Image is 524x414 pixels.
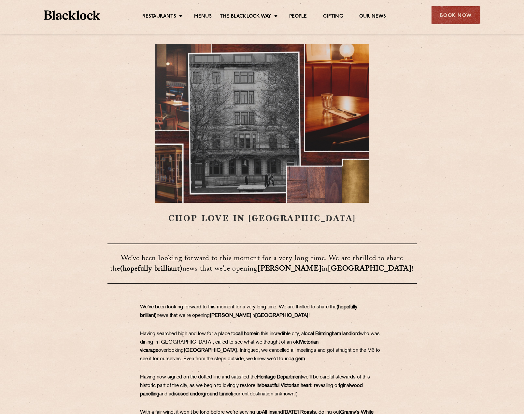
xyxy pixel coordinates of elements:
strong: [GEOGRAPHIC_DATA] [184,348,237,353]
a: The Blacklock Way [220,13,271,21]
strong: wood panelling [140,383,363,397]
a: Our News [359,13,386,21]
div: Book Now [432,6,480,24]
strong: [PERSON_NAME] [210,313,251,318]
strong: (hopefully brilliant) [120,263,182,275]
a: Restaurants [142,13,176,21]
strong: [PERSON_NAME] [258,263,321,275]
strong: a gem [291,357,305,362]
p: Having searched high and low for a place to in this incredible city, a who was dining in [GEOGRAP... [140,330,384,364]
a: People [289,13,307,21]
a: Gifting [323,13,343,21]
strong: [GEOGRAPHIC_DATA] [328,263,412,275]
img: BL_Textured_Logo-footer-cropped.svg [44,10,100,20]
p: Having now signed on the dotted line and satisfied the we’ll be careful stewards of this historic... [140,373,384,399]
strong: call home [235,332,256,336]
strong: (hopefully brilliant) [140,305,357,318]
p: ​​​​​​​We’ve been looking forward to this moment for a very long time. We are thrilled to share t... [140,303,384,320]
h3: ​​​​​​​We’ve been looking forward to this moment for a very long time. We are thrilled to share t... [107,244,417,284]
strong: disused underground tunnel [171,392,232,397]
a: Menus [194,13,212,21]
strong: Heritage Department [257,375,302,380]
strong: local Birmingham landlord [304,332,360,336]
h1: CHOP LOVE IN [GEOGRAPHIC_DATA] [107,44,417,224]
strong: [GEOGRAPHIC_DATA] [255,313,308,318]
strong: beautiful Victorian heart [262,383,311,388]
